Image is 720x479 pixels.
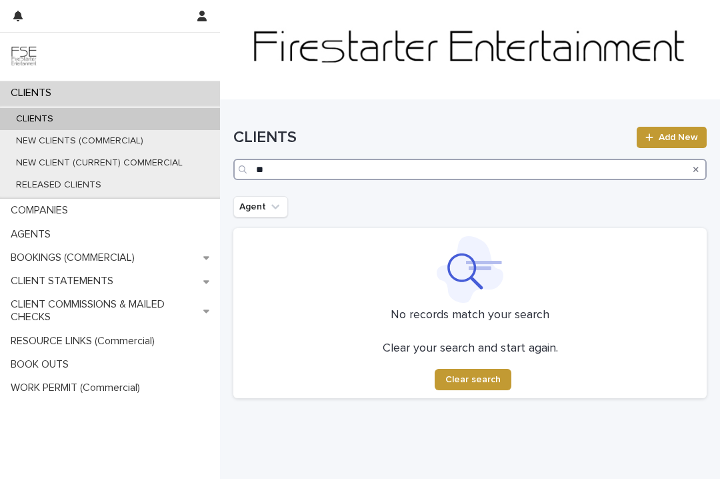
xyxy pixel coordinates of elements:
p: COMPANIES [5,204,79,217]
p: WORK PERMIT (Commercial) [5,382,151,394]
p: NEW CLIENT (CURRENT) COMMERCIAL [5,157,193,169]
p: CLIENT COMMISSIONS & MAILED CHECKS [5,298,203,324]
p: No records match your search [241,308,699,323]
p: Clear your search and start again. [383,342,558,356]
button: Clear search [435,369,511,390]
p: NEW CLIENTS (COMMERCIAL) [5,135,154,147]
p: BOOKINGS (COMMERCIAL) [5,252,145,264]
h1: CLIENTS [233,128,629,147]
p: CLIENT STATEMENTS [5,275,124,288]
span: Clear search [445,375,501,384]
a: Add New [637,127,707,148]
span: Add New [659,133,698,142]
p: BOOK OUTS [5,358,79,371]
p: AGENTS [5,228,61,241]
img: 9JgRvJ3ETPGCJDhvPVA5 [11,43,37,70]
button: Agent [233,196,288,217]
p: CLIENTS [5,87,62,99]
p: CLIENTS [5,113,64,125]
input: Search [233,159,707,180]
p: RESOURCE LINKS (Commercial) [5,335,165,348]
p: RELEASED CLIENTS [5,179,112,191]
